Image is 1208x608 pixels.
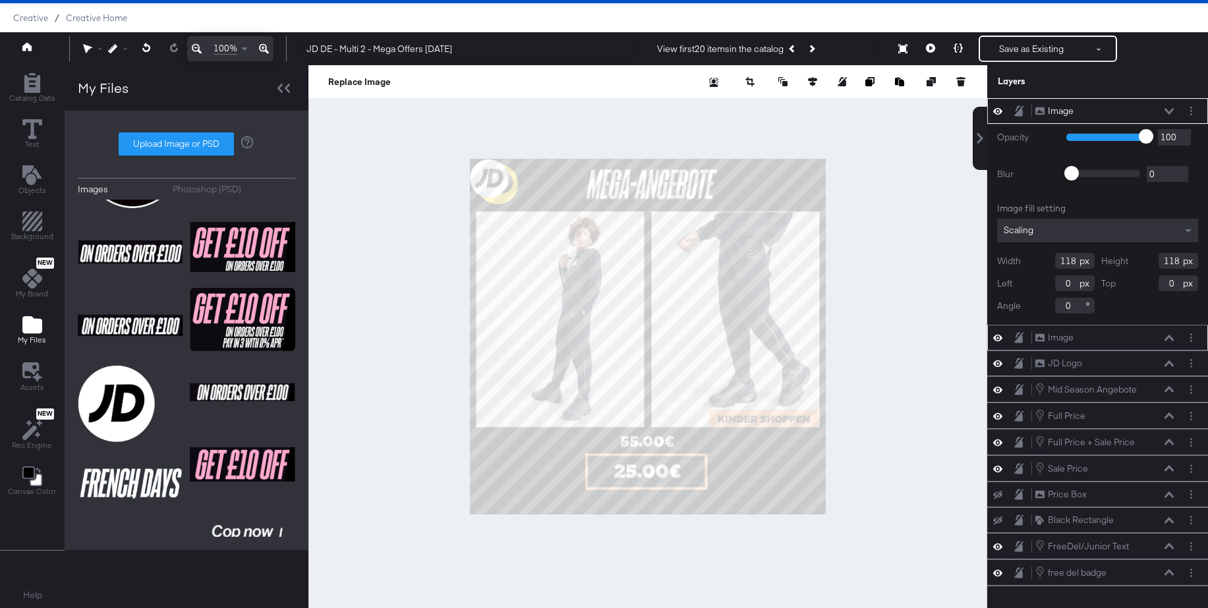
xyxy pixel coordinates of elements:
[1101,277,1116,290] label: Top
[78,183,108,196] div: Images
[709,78,718,87] svg: Remove background
[18,185,46,196] span: Objects
[895,77,904,86] svg: Paste image
[1048,462,1088,475] div: Sale Price
[1184,356,1198,370] button: Layer Options
[1035,356,1083,370] button: JD Logo
[1035,539,1130,553] button: FreeDel/Junior Text
[1035,435,1136,449] button: Full Price + Sale Price
[802,37,820,61] button: Next Product
[1035,565,1107,580] button: free del badge
[1184,566,1198,580] button: Layer Options
[16,289,48,299] span: My Brand
[1184,104,1198,118] button: Layer Options
[25,139,40,150] span: Text
[36,410,54,418] span: New
[784,37,802,61] button: Previous Product
[3,209,61,246] button: Add Rectangle
[997,255,1021,267] label: Width
[8,486,56,497] span: Canvas Color
[1,70,63,107] button: Add Rectangle
[1035,461,1089,476] button: Sale Price
[1184,539,1198,553] button: Layer Options
[997,202,1198,215] div: Image fill setting
[9,93,55,103] span: Catalog Data
[1184,462,1198,476] button: Layer Options
[1035,487,1087,501] button: Price Box
[1048,436,1135,449] div: Full Price + Sale Price
[1048,514,1114,526] div: Black Rectangle
[1048,105,1074,117] div: Image
[13,358,52,397] button: Assets
[8,255,56,304] button: NewMy Brand
[1035,382,1137,397] button: Mid Season Angebote
[48,13,66,23] span: /
[11,162,54,200] button: Add Text
[78,78,129,97] div: My Files
[1035,408,1086,423] button: Full Price
[1184,513,1198,527] button: Layer Options
[865,75,878,88] button: Copy image
[1048,410,1085,422] div: Full Price
[23,589,42,601] a: Help
[657,43,784,55] div: View first 20 items in the catalog
[1035,331,1074,345] button: Image
[173,183,296,196] button: Photoshop (PSD)
[997,131,1056,144] label: Opacity
[214,42,237,55] span: 100%
[1101,255,1128,267] label: Height
[4,405,60,455] button: NewRec Engine
[998,75,1132,88] div: Layers
[12,440,52,451] span: Rec Engine
[173,183,241,196] div: Photoshop (PSD)
[980,37,1083,61] button: Save as Existing
[1035,513,1114,527] button: Black Rectangle
[1048,383,1137,396] div: Mid Season Angebote
[20,382,44,393] span: Assets
[36,259,54,267] span: New
[1035,104,1074,118] button: Image
[997,277,1012,290] label: Left
[1184,409,1198,423] button: Layer Options
[1184,331,1198,345] button: Layer Options
[14,116,50,153] button: Text
[1048,567,1107,579] div: free del badge
[1048,488,1087,501] div: Price Box
[865,77,875,86] svg: Copy image
[1184,383,1198,397] button: Layer Options
[1048,357,1082,370] div: JD Logo
[78,183,163,196] button: Images
[1004,224,1033,236] span: Scaling
[1184,435,1198,449] button: Layer Options
[1184,487,1198,501] button: Layer Options
[11,231,53,242] span: Background
[1048,540,1129,553] div: FreeDel/Junior Text
[13,13,48,23] span: Creative
[66,13,127,23] a: Creative Home
[895,75,908,88] button: Paste image
[14,584,51,607] button: Help
[10,312,54,350] button: Add Files
[997,168,1056,180] label: Blur
[18,335,46,345] span: My Files
[328,75,391,88] button: Replace Image
[997,300,1021,312] label: Angle
[1048,331,1074,344] div: Image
